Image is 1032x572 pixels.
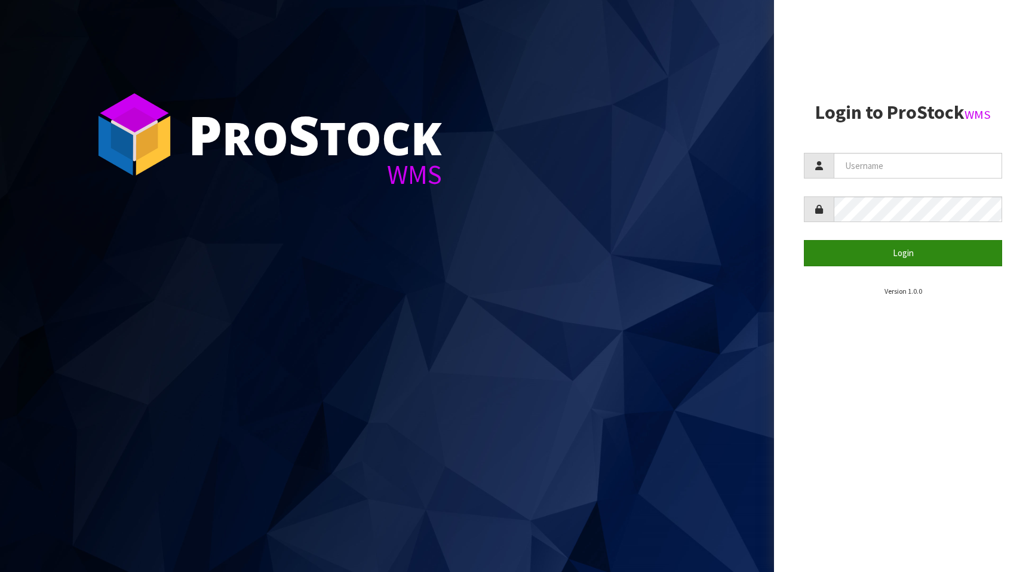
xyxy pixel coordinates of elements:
[804,240,1002,266] button: Login
[188,107,442,161] div: ro tock
[834,153,1002,179] input: Username
[884,287,922,296] small: Version 1.0.0
[288,98,320,171] span: S
[188,161,442,188] div: WMS
[804,102,1002,123] h2: Login to ProStock
[965,107,991,122] small: WMS
[188,98,222,171] span: P
[90,90,179,179] img: ProStock Cube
